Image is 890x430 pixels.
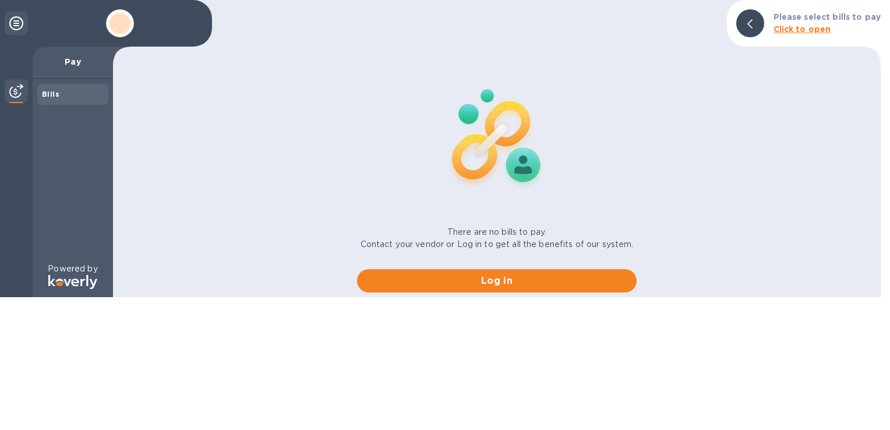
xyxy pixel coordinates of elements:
b: Click to open [774,24,831,34]
b: Please select bills to pay [774,12,881,22]
p: There are no bills to pay. Contact your vendor or Log in to get all the benefits of our system. [361,226,634,251]
span: Log in [366,274,627,288]
p: Powered by [48,263,97,275]
img: Logo [48,275,97,289]
p: Pay [42,56,104,68]
button: Log in [357,269,637,292]
b: Bills [42,90,59,98]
